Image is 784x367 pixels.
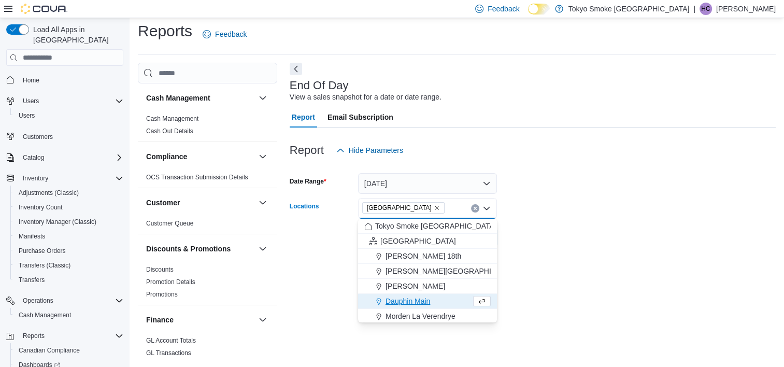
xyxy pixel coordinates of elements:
a: Inventory Count [15,201,67,214]
button: Catalog [2,150,127,165]
span: [PERSON_NAME] 18th [386,251,461,261]
label: Date Range [290,177,326,186]
span: Promotion Details [146,278,195,286]
button: Cash Management [146,93,254,103]
div: Customer [138,217,277,234]
button: Purchase Orders [10,244,127,258]
div: Finance [138,334,277,363]
button: Cash Management [256,92,269,104]
span: Cash Management [146,115,198,123]
span: Feedback [215,29,247,39]
span: Operations [19,294,123,307]
span: Transfers [19,276,45,284]
a: Cash Management [15,309,75,321]
a: Customers [19,131,57,143]
button: Inventory [19,172,52,185]
button: Reports [2,329,127,343]
button: Operations [2,293,127,308]
a: GL Transactions [146,349,191,357]
span: Cash Management [15,309,123,321]
span: Email Subscription [327,107,393,128]
span: Inventory Manager (Classic) [19,218,96,226]
button: Manifests [10,229,127,244]
button: Remove Mount Pearl Commonwealth from selection in this group [434,205,440,211]
a: Cash Out Details [146,128,193,135]
span: Home [19,73,123,86]
button: Next [290,63,302,75]
button: Tokyo Smoke [GEOGRAPHIC_DATA] [358,219,497,234]
button: Customers [2,129,127,144]
p: | [693,3,695,15]
button: Morden La Verendrye [358,309,497,324]
a: Home [19,74,44,87]
h3: Cash Management [146,93,210,103]
button: [PERSON_NAME][GEOGRAPHIC_DATA] [358,264,497,279]
div: Cash Management [138,112,277,142]
span: Load All Apps in [GEOGRAPHIC_DATA] [29,24,123,45]
span: Hide Parameters [349,145,403,156]
button: Users [19,95,43,107]
button: Transfers (Classic) [10,258,127,273]
span: Catalog [19,151,123,164]
button: Clear input [471,204,479,213]
span: Canadian Compliance [15,344,123,357]
p: Tokyo Smoke [GEOGRAPHIC_DATA] [568,3,690,15]
button: Transfers [10,273,127,287]
a: Feedback [198,24,251,45]
a: Manifests [15,230,49,243]
a: Customer Queue [146,220,193,227]
span: Inventory [19,172,123,185]
label: Locations [290,202,319,210]
span: Dauphin Main [386,296,430,306]
button: Compliance [256,150,269,163]
a: Users [15,109,39,122]
h3: Compliance [146,151,187,162]
span: HC [701,3,710,15]
input: Dark Mode [528,4,550,15]
a: Cash Management [146,115,198,122]
span: OCS Transaction Submission Details [146,173,248,181]
img: Cova [21,4,67,14]
span: Manifests [19,232,45,241]
span: Morden La Verendrye [386,311,455,321]
button: Hide Parameters [332,140,407,161]
button: Users [10,108,127,123]
span: Customers [23,133,53,141]
span: Customer Queue [146,219,193,228]
button: Dauphin Main [358,294,497,309]
span: Cash Management [19,311,71,319]
span: Users [19,95,123,107]
span: Canadian Compliance [19,346,80,355]
span: Operations [23,297,53,305]
a: Purchase Orders [15,245,70,257]
span: Users [15,109,123,122]
span: Report [292,107,315,128]
span: Users [23,97,39,105]
button: Inventory Count [10,200,127,215]
span: Tokyo Smoke [GEOGRAPHIC_DATA] [375,221,496,231]
span: Promotions [146,290,178,299]
span: Inventory Count [15,201,123,214]
button: Compliance [146,151,254,162]
button: Cash Management [10,308,127,322]
button: Discounts & Promotions [256,243,269,255]
span: [GEOGRAPHIC_DATA] [380,236,456,246]
h3: End Of Day [290,79,349,92]
button: [PERSON_NAME] [358,279,497,294]
span: Inventory Count [19,203,63,211]
h3: Finance [146,315,174,325]
button: Home [2,72,127,87]
span: GL Transactions [146,349,191,357]
button: Customer [146,197,254,208]
span: [GEOGRAPHIC_DATA] [367,203,432,213]
button: Inventory Manager (Classic) [10,215,127,229]
span: Adjustments (Classic) [19,189,79,197]
h1: Reports [138,21,192,41]
span: Discounts [146,265,174,274]
span: Mount Pearl Commonwealth [362,202,445,214]
h3: Report [290,144,324,157]
span: Purchase Orders [19,247,66,255]
div: Discounts & Promotions [138,263,277,305]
